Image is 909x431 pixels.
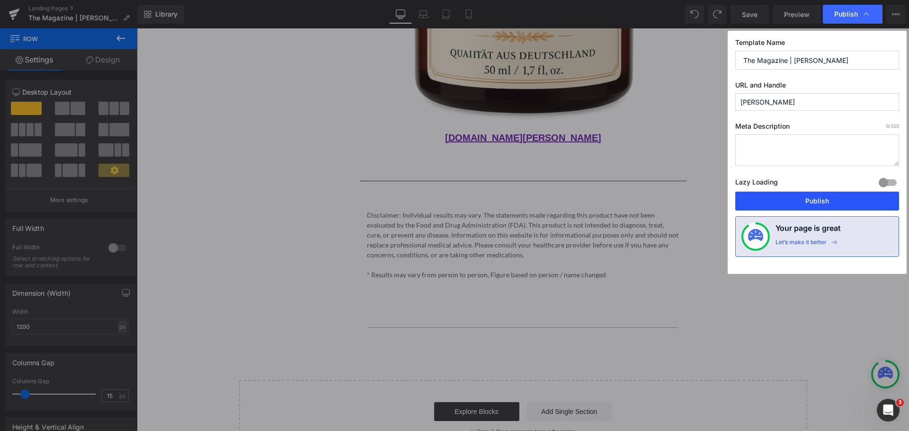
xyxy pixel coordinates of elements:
[117,400,655,407] p: or Drag & Drop elements from left sidebar
[748,229,763,244] img: onboarding-status.svg
[230,241,543,251] p: * Results may vary from person to person. Figure based on person / name changed
[775,222,841,238] h4: Your page is great
[230,182,543,231] p: Disclaimer: Individual results may vary. The statements made regarding this product have not been...
[735,176,778,192] label: Lazy Loading
[775,238,827,251] div: Let’s make it better
[297,374,383,393] a: Explore Blocks
[390,374,475,393] a: Add Single Section
[735,122,899,134] label: Meta Description
[735,192,899,211] button: Publish
[735,81,899,93] label: URL and Handle
[735,38,899,51] label: Template Name
[834,10,858,18] span: Publish
[877,399,900,422] iframe: Intercom live chat
[896,399,904,406] span: 3
[886,123,889,129] span: 0
[886,123,899,129] span: /320
[308,104,464,114] a: [DOMAIN_NAME][PERSON_NAME]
